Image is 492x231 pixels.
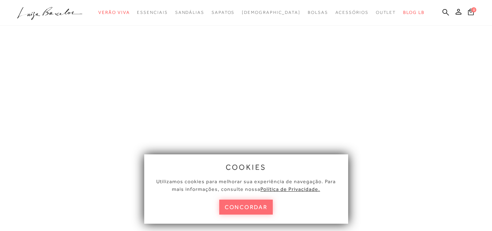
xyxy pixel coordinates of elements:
[466,8,476,18] button: 0
[335,10,369,15] span: Acessórios
[242,6,300,19] a: noSubCategoriesText
[308,10,328,15] span: Bolsas
[137,10,168,15] span: Essenciais
[212,10,235,15] span: Sapatos
[175,6,204,19] a: categoryNavScreenReaderText
[242,10,300,15] span: [DEMOGRAPHIC_DATA]
[156,178,336,192] span: Utilizamos cookies para melhorar sua experiência de navegação. Para mais informações, consulte nossa
[376,6,396,19] a: categoryNavScreenReaderText
[212,6,235,19] a: categoryNavScreenReaderText
[219,200,273,215] button: concordar
[376,10,396,15] span: Outlet
[308,6,328,19] a: categoryNavScreenReaderText
[98,6,130,19] a: categoryNavScreenReaderText
[226,163,267,171] span: cookies
[403,6,424,19] a: BLOG LB
[260,186,320,192] a: Política de Privacidade.
[137,6,168,19] a: categoryNavScreenReaderText
[175,10,204,15] span: Sandálias
[98,10,130,15] span: Verão Viva
[403,10,424,15] span: BLOG LB
[471,7,476,12] span: 0
[335,6,369,19] a: categoryNavScreenReaderText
